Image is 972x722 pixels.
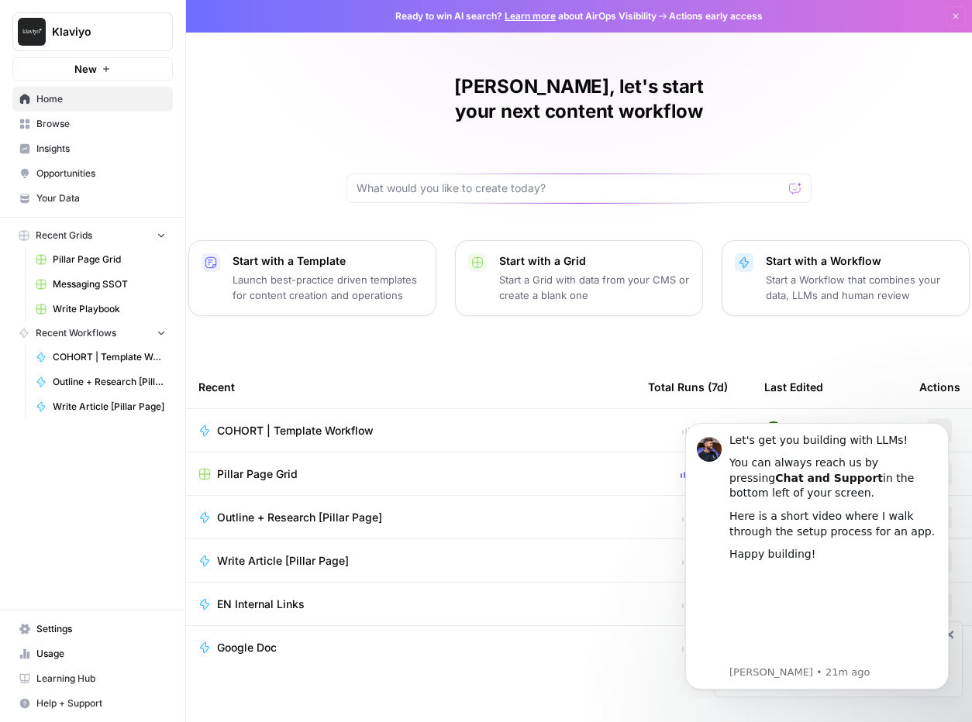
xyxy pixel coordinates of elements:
[217,423,374,438] span: COHORT | Template Workflow
[766,253,956,269] p: Start with a Workflow
[18,18,46,46] img: Klaviyo Logo
[233,272,423,303] p: Launch best-practice driven templates for content creation and operations
[669,9,763,23] span: Actions early access
[188,240,436,316] button: Start with a TemplateLaunch best-practice driven templates for content creation and operations
[12,186,173,211] a: Your Data
[919,366,960,408] div: Actions
[36,191,166,205] span: Your Data
[74,61,97,77] span: New
[12,666,173,691] a: Learning Hub
[346,74,812,124] h1: [PERSON_NAME], let's start your next content workflow
[357,180,783,196] input: What would you like to create today?
[499,253,690,269] p: Start with a Grid
[12,691,173,716] button: Help + Support
[198,366,623,408] div: Recent
[766,272,956,303] p: Start a Workflow that combines your data, LLMs and human review
[29,247,173,272] a: Pillar Page Grid
[662,409,972,699] iframe: Intercom notifications message
[12,161,173,186] a: Opportunities
[722,240,970,316] button: Start with a WorkflowStart a Workflow that combines your data, LLMs and human review
[648,423,739,438] div: 0
[648,597,739,612] div: 0
[52,24,146,40] span: Klaviyo
[198,423,623,438] a: COHORT | Template Workflow
[29,297,173,321] a: Write Playbook
[36,696,166,710] span: Help + Support
[36,622,166,636] span: Settings
[12,224,173,247] button: Recent Grids
[12,641,173,666] a: Usage
[12,12,173,51] button: Workspace: Klaviyo
[217,553,349,569] span: Write Article [Pillar Page]
[198,553,623,569] a: Write Article [Pillar Page]
[53,375,166,389] span: Outline + Research [Pillar Page]
[198,510,623,525] a: Outline + Research [Pillar Page]
[12,617,173,641] a: Settings
[12,112,173,136] a: Browse
[36,167,166,180] span: Opportunities
[29,272,173,297] a: Messaging SSOT
[12,321,173,345] button: Recent Workflows
[233,253,423,269] p: Start with a Template
[648,366,728,408] div: Total Runs (7d)
[12,87,173,112] a: Home
[198,597,623,612] a: EN Internal Links
[217,640,277,655] span: Google Doc
[395,9,657,23] span: Ready to win AI search? about AirOps Visibility
[505,10,556,22] a: Learn more
[36,672,166,686] span: Learning Hub
[29,345,173,370] a: COHORT | Template Workflow
[29,394,173,419] a: Write Article [Pillar Page]
[36,92,166,106] span: Home
[499,272,690,303] p: Start a Grid with data from your CMS or create a blank one
[36,647,166,661] span: Usage
[217,466,298,482] span: Pillar Page Grid
[648,553,739,569] div: 0
[198,466,623,482] a: Pillar Page Grid
[53,400,166,414] span: Write Article [Pillar Page]
[36,142,166,156] span: Insights
[36,229,92,242] span: Recent Grids
[217,597,305,612] span: EN Internal Links
[36,117,166,131] span: Browse
[648,640,739,655] div: 0
[198,640,623,655] a: Google Doc
[12,136,173,161] a: Insights
[217,510,382,525] span: Outline + Research [Pillar Page]
[53,253,166,266] span: Pillar Page Grid
[36,326,116,340] span: Recent Workflows
[53,350,166,364] span: COHORT | Template Workflow
[648,466,739,482] div: 13
[12,57,173,81] button: New
[53,277,166,291] span: Messaging SSOT
[764,366,823,408] div: Last Edited
[67,161,275,254] iframe: youtube
[53,302,166,316] span: Write Playbook
[648,510,739,525] div: 0
[455,240,703,316] button: Start with a GridStart a Grid with data from your CMS or create a blank one
[29,370,173,394] a: Outline + Research [Pillar Page]
[67,256,275,270] p: Message from Steven, sent 21m ago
